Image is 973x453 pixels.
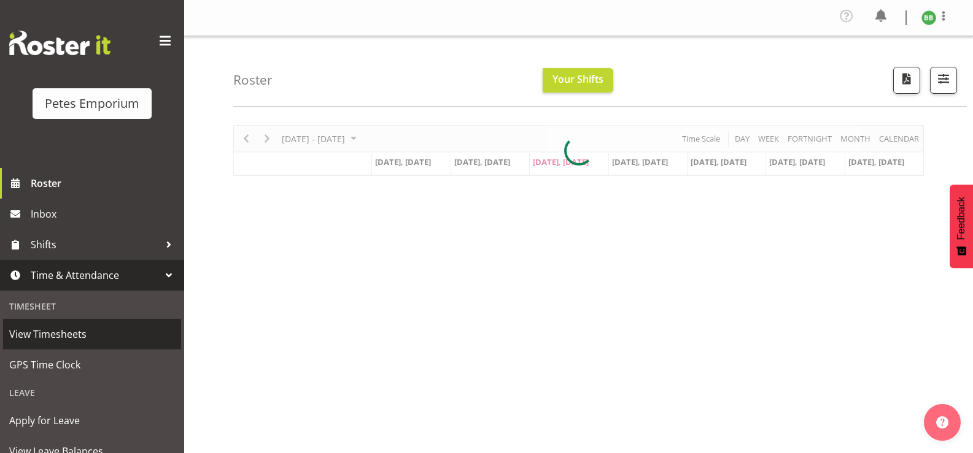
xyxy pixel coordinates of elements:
[9,325,175,343] span: View Timesheets
[31,205,178,223] span: Inbox
[9,31,110,55] img: Rosterit website logo
[45,94,139,113] div: Petes Emporium
[956,197,967,240] span: Feedback
[233,73,273,87] h4: Roster
[893,67,920,94] button: Download a PDF of the roster according to the set date range.
[9,411,175,430] span: Apply for Leave
[3,380,181,405] div: Leave
[552,72,603,86] span: Your Shifts
[31,174,178,192] span: Roster
[936,416,948,428] img: help-xxl-2.png
[930,67,957,94] button: Filter Shifts
[950,185,973,268] button: Feedback - Show survey
[3,349,181,380] a: GPS Time Clock
[3,294,181,319] div: Timesheet
[9,356,175,374] span: GPS Time Clock
[3,319,181,349] a: View Timesheets
[31,235,160,254] span: Shifts
[31,266,160,284] span: Time & Attendance
[921,10,936,25] img: beena-bist9974.jpg
[3,405,181,436] a: Apply for Leave
[543,68,613,93] button: Your Shifts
